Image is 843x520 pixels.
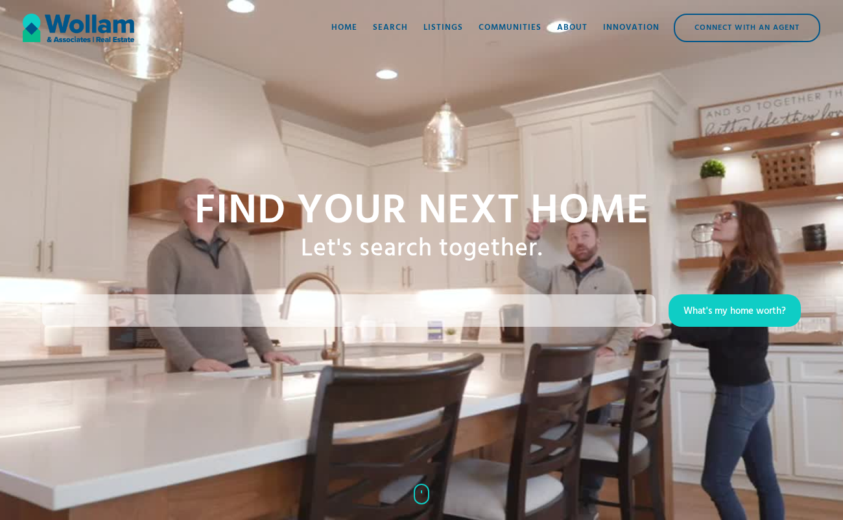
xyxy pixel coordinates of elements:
[324,8,365,47] a: Home
[674,14,820,42] a: Connect with an Agent
[416,8,471,47] a: Listings
[595,8,667,47] a: Innovation
[331,21,357,34] div: Home
[23,8,134,47] a: home
[603,21,659,34] div: Innovation
[549,8,595,47] a: About
[423,21,463,34] div: Listings
[373,21,408,34] div: Search
[301,235,543,265] h1: Let's search together.
[195,189,649,235] h1: Find your NExt home
[669,294,801,327] a: What's my home worth?
[479,21,541,34] div: Communities
[365,8,416,47] a: Search
[675,15,819,41] div: Connect with an Agent
[471,8,549,47] a: Communities
[557,21,588,34] div: About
